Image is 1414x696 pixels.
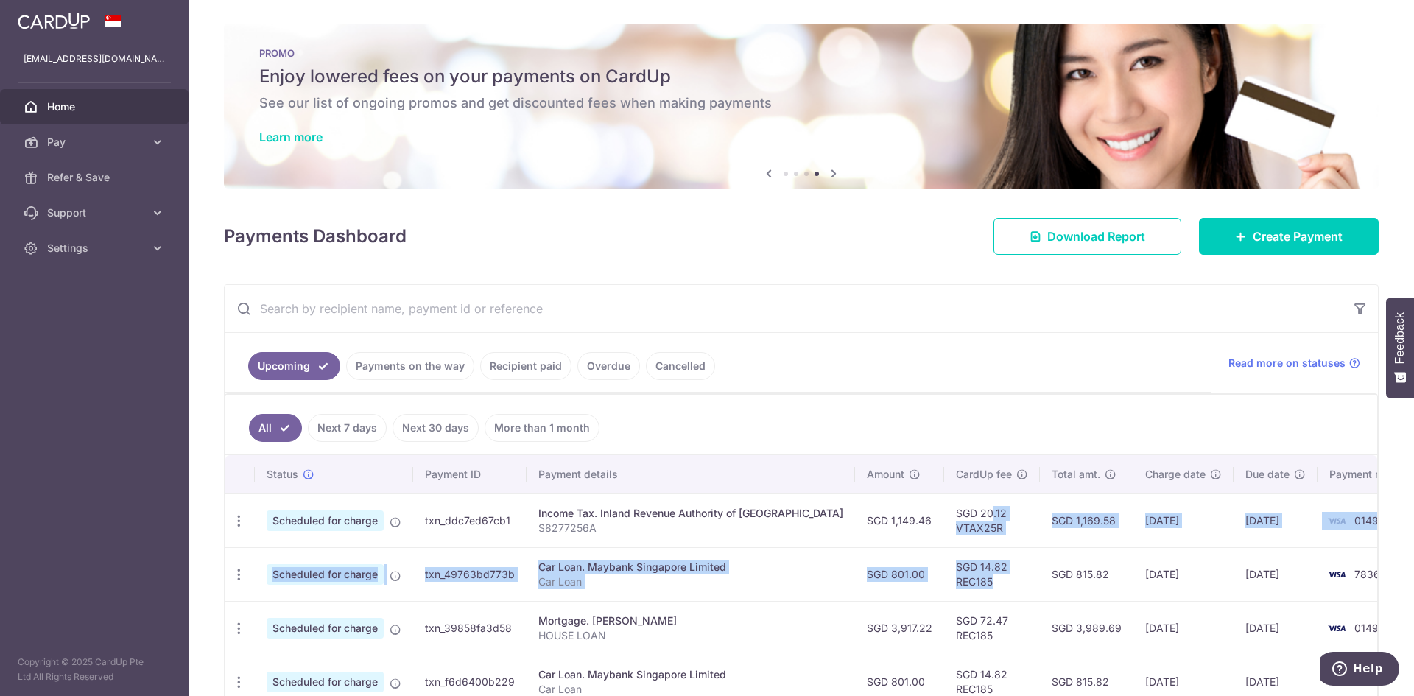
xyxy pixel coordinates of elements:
span: Settings [47,241,144,256]
p: [EMAIL_ADDRESS][DOMAIN_NAME] [24,52,165,66]
p: Car Loan [538,574,843,589]
img: Bank Card [1322,619,1351,637]
div: Car Loan. Maybank Singapore Limited [538,667,843,682]
span: CardUp fee [956,467,1012,482]
th: Payment details [527,455,855,493]
span: Create Payment [1253,228,1343,245]
td: SGD 801.00 [855,547,944,601]
p: PROMO [259,47,1343,59]
span: Status [267,467,298,482]
span: Refer & Save [47,170,144,185]
span: Support [47,205,144,220]
a: Upcoming [248,352,340,380]
td: SGD 3,989.69 [1040,601,1133,655]
span: Download Report [1047,228,1145,245]
a: Next 7 days [308,414,387,442]
div: Income Tax. Inland Revenue Authority of [GEOGRAPHIC_DATA] [538,506,843,521]
iframe: Opens a widget where you can find more information [1320,652,1399,689]
span: 0149 [1354,622,1379,634]
span: Scheduled for charge [267,618,384,639]
span: Due date [1245,467,1290,482]
img: Bank Card [1322,566,1351,583]
td: [DATE] [1133,493,1234,547]
td: [DATE] [1234,601,1318,655]
button: Feedback - Show survey [1386,298,1414,398]
td: txn_39858fa3d58 [413,601,527,655]
span: Read more on statuses [1228,356,1346,370]
a: Payments on the way [346,352,474,380]
a: Next 30 days [393,414,479,442]
p: S8277256A [538,521,843,535]
p: HOUSE LOAN [538,628,843,643]
a: Download Report [993,218,1181,255]
a: Read more on statuses [1228,356,1360,370]
span: 7836 [1354,568,1380,580]
td: [DATE] [1234,493,1318,547]
td: SGD 14.82 REC185 [944,547,1040,601]
td: [DATE] [1133,601,1234,655]
span: Pay [47,135,144,150]
a: Create Payment [1199,218,1379,255]
img: CardUp [18,12,90,29]
td: SGD 815.82 [1040,547,1133,601]
h4: Payments Dashboard [224,223,407,250]
input: Search by recipient name, payment id or reference [225,285,1343,332]
td: SGD 1,149.46 [855,493,944,547]
span: Scheduled for charge [267,510,384,531]
div: Mortgage. [PERSON_NAME] [538,614,843,628]
td: SGD 72.47 REC185 [944,601,1040,655]
span: 0149 [1354,514,1379,527]
span: Home [47,99,144,114]
span: Amount [867,467,904,482]
div: Car Loan. Maybank Singapore Limited [538,560,843,574]
a: More than 1 month [485,414,599,442]
img: Latest Promos banner [224,24,1379,189]
th: Payment ID [413,455,527,493]
a: All [249,414,302,442]
td: [DATE] [1133,547,1234,601]
td: SGD 1,169.58 [1040,493,1133,547]
span: Scheduled for charge [267,672,384,692]
span: Feedback [1393,312,1407,364]
td: [DATE] [1234,547,1318,601]
span: Charge date [1145,467,1206,482]
a: Cancelled [646,352,715,380]
td: SGD 3,917.22 [855,601,944,655]
td: txn_ddc7ed67cb1 [413,493,527,547]
span: Total amt. [1052,467,1100,482]
td: SGD 20.12 VTAX25R [944,493,1040,547]
td: txn_49763bd773b [413,547,527,601]
h6: See our list of ongoing promos and get discounted fees when making payments [259,94,1343,112]
img: Bank Card [1322,512,1351,530]
a: Learn more [259,130,323,144]
a: Overdue [577,352,640,380]
h5: Enjoy lowered fees on your payments on CardUp [259,65,1343,88]
span: Scheduled for charge [267,564,384,585]
a: Recipient paid [480,352,571,380]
